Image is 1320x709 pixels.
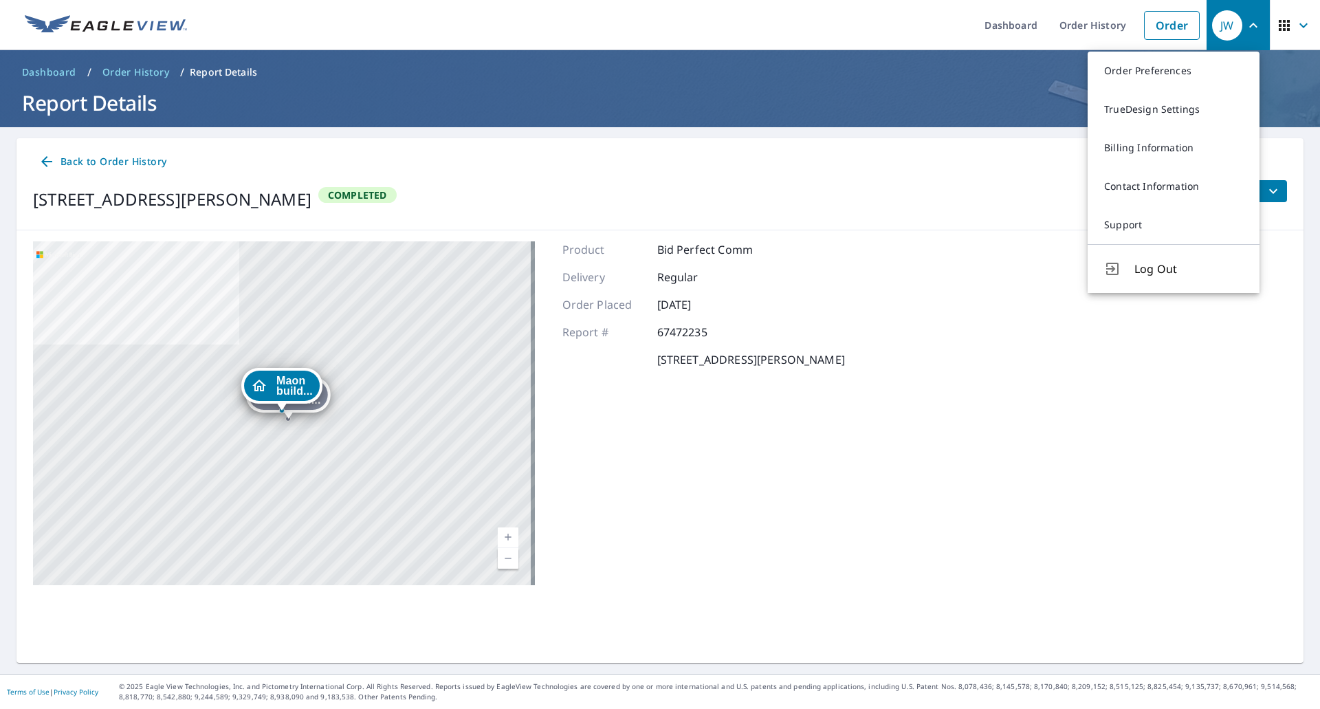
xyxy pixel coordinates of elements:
[190,65,257,79] p: Report Details
[562,269,645,285] p: Delivery
[1088,129,1259,167] a: Billing Information
[97,61,175,83] a: Order History
[1088,244,1259,293] button: Log Out
[16,89,1303,117] h1: Report Details
[25,15,187,36] img: EV Logo
[657,351,845,368] p: [STREET_ADDRESS][PERSON_NAME]
[657,241,753,258] p: Bid Perfect Comm
[7,687,49,697] a: Terms of Use
[1134,261,1243,277] span: Log Out
[562,324,645,340] p: Report #
[241,368,322,411] div: Dropped pin, building Maon building, Residential property, 328 Lowell St Lawrence, MA 01841
[7,688,98,696] p: |
[1088,206,1259,244] a: Support
[657,269,740,285] p: Regular
[22,65,76,79] span: Dashboard
[562,296,645,313] p: Order Placed
[38,153,166,171] span: Back to Order History
[87,64,91,80] li: /
[1144,11,1200,40] a: Order
[562,241,645,258] p: Product
[1237,183,1281,199] span: Files
[33,149,172,175] a: Back to Order History
[33,187,311,212] div: [STREET_ADDRESS][PERSON_NAME]
[498,527,518,548] a: Current Level 17, Zoom In
[1212,10,1242,41] div: JW
[1088,167,1259,206] a: Contact Information
[276,375,313,396] span: Maon build...
[320,188,395,201] span: Completed
[102,65,169,79] span: Order History
[1088,52,1259,90] a: Order Preferences
[657,324,740,340] p: 67472235
[119,681,1313,702] p: © 2025 Eagle View Technologies, Inc. and Pictometry International Corp. All Rights Reserved. Repo...
[180,64,184,80] li: /
[54,687,98,697] a: Privacy Policy
[657,296,740,313] p: [DATE]
[16,61,82,83] a: Dashboard
[1088,90,1259,129] a: TrueDesign Settings
[16,61,1303,83] nav: breadcrumb
[498,548,518,569] a: Current Level 17, Zoom Out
